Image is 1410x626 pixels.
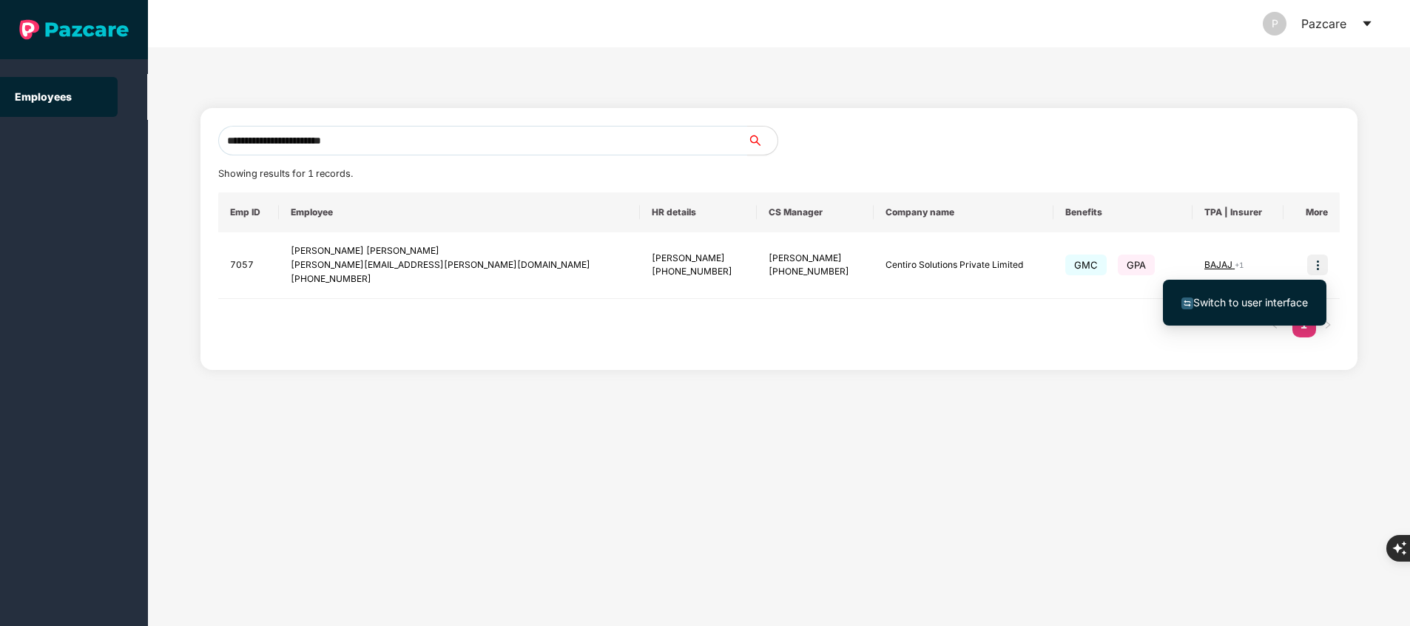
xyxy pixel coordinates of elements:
span: GMC [1065,255,1107,275]
th: TPA | Insurer [1193,192,1283,232]
div: [PHONE_NUMBER] [652,265,745,279]
td: Centiro Solutions Private Limited [874,232,1054,299]
span: BAJAJ [1204,259,1235,270]
div: [PERSON_NAME][EMAIL_ADDRESS][PERSON_NAME][DOMAIN_NAME] [291,258,629,272]
div: [PHONE_NUMBER] [291,272,629,286]
img: svg+xml;base64,PHN2ZyB4bWxucz0iaHR0cDovL3d3dy53My5vcmcvMjAwMC9zdmciIHdpZHRoPSIxNiIgaGVpZ2h0PSIxNi... [1181,297,1193,309]
span: Showing results for 1 records. [218,168,353,179]
button: right [1316,314,1340,337]
span: caret-down [1361,18,1373,30]
div: [PERSON_NAME] [652,252,745,266]
span: + 1 [1235,260,1244,269]
span: P [1272,12,1278,36]
button: search [747,126,778,155]
span: GPA [1118,255,1155,275]
li: Next Page [1316,314,1340,337]
th: More [1283,192,1340,232]
th: Company name [874,192,1054,232]
th: HR details [640,192,757,232]
th: Employee [279,192,641,232]
span: right [1323,320,1332,329]
td: 7057 [218,232,279,299]
span: Switch to user interface [1193,296,1308,309]
th: Emp ID [218,192,279,232]
th: Benefits [1053,192,1193,232]
div: [PERSON_NAME] [PERSON_NAME] [291,244,629,258]
th: CS Manager [757,192,874,232]
a: Employees [15,90,72,103]
div: [PERSON_NAME] [769,252,862,266]
img: icon [1307,255,1328,275]
span: search [747,135,777,147]
div: [PHONE_NUMBER] [769,265,862,279]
